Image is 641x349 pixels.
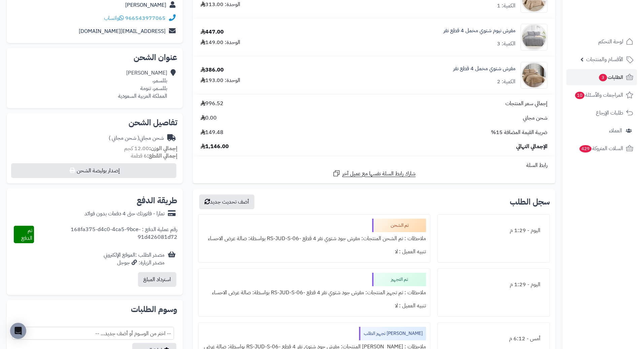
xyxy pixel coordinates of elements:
span: طلبات الإرجاع [596,108,623,118]
span: -- اختر من الوسوم أو أضف جديد... -- [12,327,174,340]
span: 3 [599,74,607,82]
div: الكمية: 2 [497,78,515,86]
a: مفرش شتوي مخمل 4 قطع نفر [453,65,515,73]
img: 1734448390-110201020118-90x90.jpg [521,24,547,51]
a: [PERSON_NAME] [125,1,166,9]
span: ضريبة القيمة المضافة 15% [491,129,547,136]
a: السلات المتروكة429 [566,140,637,157]
div: ملاحظات : تم تجهيز المنتجات: مفرش جود شتوي نفر 4 قطع -RS-JUD-S-06 بواسطة: صالة عرض الاحساء [203,286,426,299]
img: logo-2.png [595,15,635,29]
div: تنبيه العميل : لا [203,299,426,312]
div: الوحدة: 193.00 [201,77,240,84]
div: الكمية: 3 [497,40,515,48]
a: الطلبات3 [566,69,637,85]
img: 1731754822-110201020168-90x90.jpg [521,62,547,89]
span: الطلبات [598,73,623,82]
div: ملاحظات : تم الشحن المنتجات: مفرش جود شتوي نفر 4 قطع -RS-JUD-S-06 بواسطة: صالة عرض الاحساء [203,232,426,245]
a: شارك رابط السلة نفسها مع عميل آخر [332,169,416,178]
span: ( شحن مجاني ) [109,134,139,142]
a: العملاء [566,123,637,139]
h2: وسوم الطلبات [12,305,177,313]
button: إصدار بوليصة الشحن [11,163,176,178]
span: 149.48 [201,129,223,136]
span: المراجعات والأسئلة [574,90,623,100]
a: مفرش نيوم شتوي مخمل 4 قطع نفر [443,27,515,35]
button: استرداد المبلغ [138,272,176,287]
span: تم الدفع [21,226,32,242]
span: إجمالي سعر المنتجات [505,100,547,107]
div: تم الشحن [372,219,426,232]
div: [PERSON_NAME] تجهيز الطلب [359,327,426,340]
div: رابط السلة [195,162,553,169]
span: 429 [579,145,592,153]
span: السلات المتروكة [579,144,623,153]
div: 386.00 [201,66,224,74]
small: 12.00 كجم [124,144,177,152]
button: أضف تحديث جديد [199,194,254,209]
span: شحن مجاني [523,114,547,122]
div: Open Intercom Messenger [10,323,26,339]
span: -- اختر من الوسوم أو أضف جديد... -- [12,327,174,340]
div: رقم عملية الدفع : 168fa375-d4c0-4ca5-9bce-91d426081d72 [34,226,177,243]
span: 10 [575,92,585,99]
div: تم التجهيز [372,273,426,286]
div: [PERSON_NAME] بللسمر، بللسمر، تنومة المملكة العربية السعودية [118,69,167,100]
span: شارك رابط السلة نفسها مع عميل آخر [342,170,416,178]
div: مصدر الزيارة: جوجل [104,259,165,267]
a: واتساب [104,14,124,22]
div: الوحدة: 313.00 [201,1,240,8]
strong: إجمالي القطع: [147,152,177,160]
div: أمس - 6:12 م [442,332,545,345]
div: 447.00 [201,28,224,36]
h3: سجل الطلب [510,198,550,206]
small: 6 قطعة [131,152,177,160]
span: الأقسام والمنتجات [586,55,623,64]
a: لوحة التحكم [566,34,637,50]
h2: عنوان الشحن [12,53,177,61]
div: الوحدة: 149.00 [201,39,240,46]
div: تنبيه العميل : لا [203,245,426,258]
div: شحن مجاني [109,134,164,142]
span: 996.52 [201,100,223,107]
h2: تفاصيل الشحن [12,119,177,127]
div: اليوم - 1:29 م [442,224,545,237]
span: لوحة التحكم [598,37,623,46]
span: الإجمالي النهائي [516,143,547,150]
div: الكمية: 1 [497,2,515,10]
a: المراجعات والأسئلة10 [566,87,637,103]
h2: طريقة الدفع [137,197,177,205]
strong: إجمالي الوزن: [149,144,177,152]
span: العملاء [609,126,622,135]
div: تمارا - فاتورتك حتى 4 دفعات بدون فوائد [84,210,165,218]
div: مصدر الطلب :الموقع الإلكتروني [104,251,165,267]
a: 966543977065 [125,14,166,22]
a: [EMAIL_ADDRESS][DOMAIN_NAME] [79,27,166,35]
span: 1,146.00 [201,143,229,150]
span: 0.00 [201,114,217,122]
a: طلبات الإرجاع [566,105,637,121]
div: اليوم - 1:29 م [442,278,545,291]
